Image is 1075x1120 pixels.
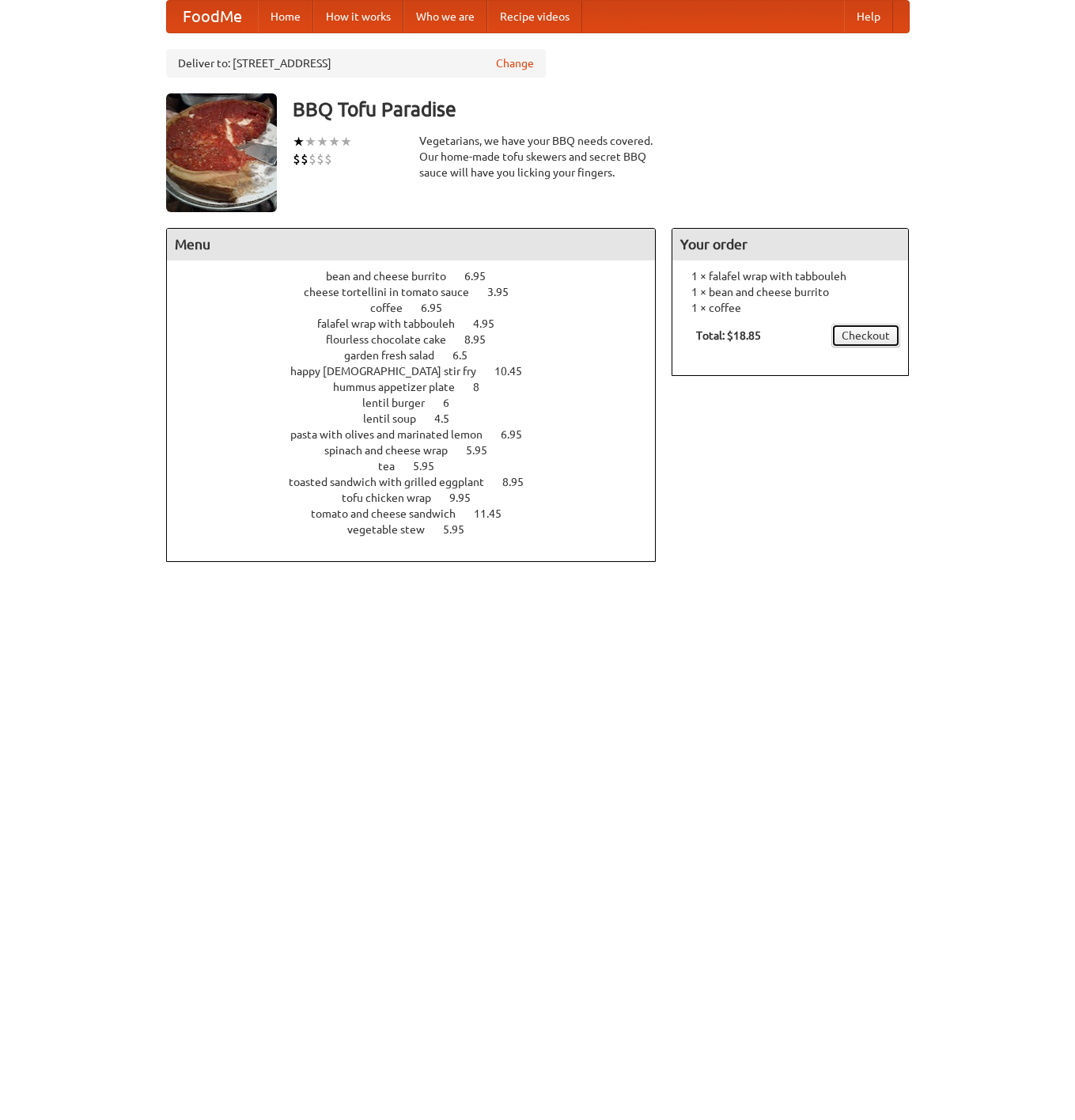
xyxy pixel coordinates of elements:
[362,397,479,409] a: lentil burger 6
[328,133,340,150] li: ★
[464,270,502,283] span: 6.95
[342,492,500,504] a: tofu chicken wrap 9.95
[304,286,538,298] a: cheese tortellini in tomato sauce 3.95
[289,476,500,488] span: toasted sandwich with grilled eggplant
[289,476,553,488] a: toasted sandwich with grilled eggplant 8.95
[362,397,441,409] span: lentil burger
[313,1,403,32] a: How it works
[344,349,450,362] span: garden fresh salad
[293,93,910,125] h3: BBQ Tofu Paradise
[316,133,328,150] li: ★
[333,381,471,393] span: hummus appetizer plate
[473,317,510,330] span: 4.95
[443,397,465,409] span: 6
[290,428,498,441] span: pasta with olives and marinated lemon
[378,460,411,473] span: tea
[474,507,517,520] span: 11.45
[680,268,900,284] li: 1 × falafel wrap with tabbouleh
[166,93,277,212] img: angular.jpg
[293,150,301,168] li: $
[311,507,531,520] a: tomato and cheese sandwich 11.45
[378,460,464,473] a: tea 5.95
[326,270,515,283] a: bean and cheese burrito 6.95
[311,507,471,520] span: tomato and cheese sandwich
[290,365,492,378] span: happy [DEMOGRAPHIC_DATA] stir fry
[342,492,447,504] span: tofu chicken wrap
[347,523,494,536] a: vegetable stew 5.95
[464,333,502,346] span: 8.95
[347,523,441,536] span: vegetable stew
[844,1,893,32] a: Help
[166,49,546,78] div: Deliver to: [STREET_ADDRESS]
[494,365,538,378] span: 10.45
[501,428,538,441] span: 6.95
[434,412,465,425] span: 4.5
[308,150,316,168] li: $
[496,55,534,71] a: Change
[344,349,497,362] a: garden fresh salad 6.5
[305,133,316,150] li: ★
[466,444,503,457] span: 5.95
[293,133,305,150] li: ★
[370,302,471,314] a: coffee 6.95
[167,229,656,260] h4: Menu
[413,460,450,473] span: 5.95
[363,412,479,425] a: lentil soup 4.5
[672,229,908,260] h4: Your order
[290,428,551,441] a: pasta with olives and marinated lemon 6.95
[473,381,495,393] span: 8
[443,523,480,536] span: 5.95
[167,1,258,32] a: FoodMe
[317,317,471,330] span: falafel wrap with tabbouleh
[324,444,464,457] span: spinach and cheese wrap
[324,150,332,168] li: $
[831,324,900,347] a: Checkout
[487,286,524,298] span: 3.95
[502,476,539,488] span: 8.95
[419,133,657,180] div: Vegetarians, we have your BBQ needs covered. Our home-made tofu skewers and secret BBQ sauce will...
[258,1,313,32] a: Home
[326,270,462,283] span: bean and cheese burrito
[370,302,418,314] span: coffee
[680,300,900,316] li: 1 × coffee
[317,317,524,330] a: falafel wrap with tabbouleh 4.95
[403,1,487,32] a: Who we are
[452,349,483,362] span: 6.5
[421,302,458,314] span: 6.95
[333,381,509,393] a: hummus appetizer plate 8
[290,365,551,378] a: happy [DEMOGRAPHIC_DATA] stir fry 10.45
[449,492,486,504] span: 9.95
[363,412,432,425] span: lentil soup
[696,329,761,342] b: Total: $18.85
[680,284,900,300] li: 1 × bean and cheese burrito
[326,333,462,346] span: flourless chocolate cake
[304,286,485,298] span: cheese tortellini in tomato sauce
[487,1,582,32] a: Recipe videos
[324,444,517,457] a: spinach and cheese wrap 5.95
[301,150,308,168] li: $
[340,133,352,150] li: ★
[316,150,324,168] li: $
[326,333,515,346] a: flourless chocolate cake 8.95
